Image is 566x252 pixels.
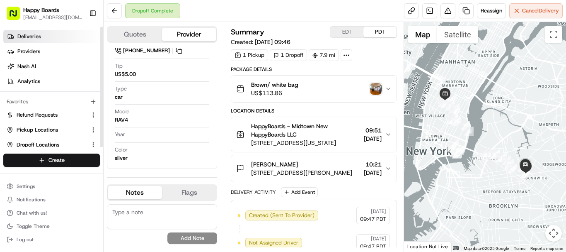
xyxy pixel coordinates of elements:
div: 32 [498,153,507,162]
button: Log out [3,234,100,245]
span: [STREET_ADDRESS][PERSON_NAME] [251,169,352,177]
a: Terms [514,246,525,251]
img: Google [406,241,433,252]
span: Created (Sent To Provider) [249,212,314,219]
span: Created: [231,38,290,46]
img: 1736555255976-a54dd68f-1ca7-489b-9aae-adbdc363a1c4 [8,79,23,94]
span: [PERSON_NAME] [PERSON_NAME] [26,129,110,135]
button: Notes [108,186,162,199]
button: Flags [162,186,216,199]
button: CancelDelivery [509,3,563,18]
div: 31 [496,153,505,162]
a: [PHONE_NUMBER] [115,46,184,55]
button: Reassign [477,3,506,18]
span: 09:51 [364,126,382,135]
button: PDT [363,27,397,37]
div: 17 [461,121,470,130]
img: photo_proof_of_delivery image [370,83,382,95]
button: See all [128,106,151,116]
span: Deliveries [17,33,41,40]
button: Create [3,154,100,167]
span: Map data ©2025 Google [464,246,509,251]
span: Knowledge Base [17,186,63,194]
div: 21 [453,149,462,158]
button: Refund Requests [3,108,100,122]
div: 37 [521,169,530,178]
span: Log out [17,236,34,243]
div: 25 [450,139,459,148]
div: 1 Pickup [231,49,268,61]
button: Map camera controls [545,225,562,242]
span: [DATE] [371,208,386,215]
span: Create [48,157,65,164]
div: Delivery Activity [231,189,276,196]
span: [DATE] 09:46 [255,38,290,46]
span: Dropoff Locations [17,141,59,149]
span: Pylon [82,191,100,197]
a: Providers [3,45,103,58]
button: Happy Boards [23,6,59,14]
span: [DATE] [371,235,386,242]
div: 7.9 mi [309,49,339,61]
div: Past conversations [8,108,56,115]
button: Keyboard shortcuts [453,246,459,250]
span: [DATE] [32,151,49,158]
a: Pickup Locations [7,126,87,134]
span: Cancel Delivery [522,7,559,15]
span: Brown/ white bag [251,81,298,89]
button: Notifications [3,194,100,206]
div: RAV4 [115,116,128,124]
a: 📗Knowledge Base [5,182,67,197]
div: 24 [447,143,456,152]
button: [EMAIL_ADDRESS][DOMAIN_NAME] [23,14,82,21]
button: Show street map [408,26,437,43]
span: • [27,151,30,158]
button: Brown/ white bagUS$113.86photo_proof_of_delivery image [231,76,397,102]
span: 09:47 PDT [360,243,386,250]
img: Dianne Alexi Soriano [8,121,22,134]
a: Open this area in Google Maps (opens a new window) [406,241,433,252]
span: 09:47 PDT [360,215,386,223]
div: 34 [505,159,514,169]
img: 1736555255976-a54dd68f-1ca7-489b-9aae-adbdc363a1c4 [17,129,23,136]
div: Location Details [231,108,397,114]
span: HappyBoards - Midtown New HappyBoards LLC [251,122,360,139]
div: Location Not Live [404,241,452,252]
span: Chat with us! [17,210,47,216]
div: 23 [451,146,460,155]
span: Year [115,131,125,138]
div: US$5.00 [115,71,136,78]
div: 5 [439,98,448,107]
span: Toggle Theme [17,223,50,230]
div: Package Details [231,66,397,73]
button: [PERSON_NAME][STREET_ADDRESS][PERSON_NAME]10:21[DATE] [231,155,397,182]
div: 7 [445,101,455,110]
div: 1 [447,94,457,103]
div: 4 [438,95,447,104]
button: EDT [330,27,363,37]
button: Add Event [281,187,318,197]
span: • [111,129,114,135]
div: 27 [481,151,491,160]
div: silver [115,154,128,162]
a: Report a map error [530,246,564,251]
p: Welcome 👋 [8,33,151,46]
div: Start new chat [37,79,136,88]
a: Analytics [3,75,103,88]
div: 26 [478,150,487,159]
span: [DATE] [364,135,382,143]
div: 9 [450,108,460,117]
h3: Summary [231,28,264,36]
span: Tip [115,62,123,70]
div: 18 [464,127,474,136]
span: Nash AI [17,63,36,70]
span: API Documentation [78,186,133,194]
div: We're available if you need us! [37,88,114,94]
span: [PHONE_NUMBER] [123,47,170,54]
span: Type [115,85,127,93]
div: car [115,93,123,101]
span: [STREET_ADDRESS][US_STATE] [251,139,360,147]
button: Toggle Theme [3,220,100,232]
